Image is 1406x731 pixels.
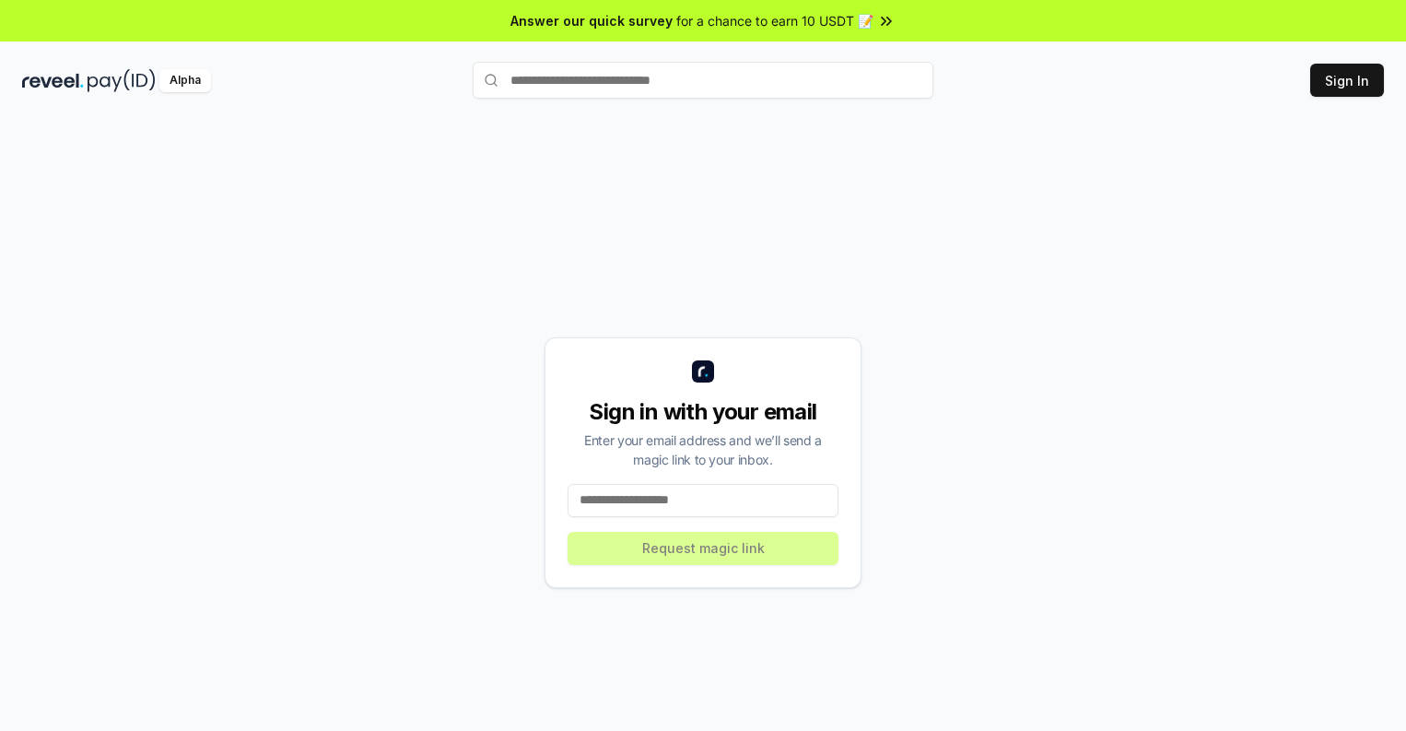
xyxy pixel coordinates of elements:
[568,397,838,427] div: Sign in with your email
[1310,64,1384,97] button: Sign In
[676,11,873,30] span: for a chance to earn 10 USDT 📝
[159,69,211,92] div: Alpha
[22,69,84,92] img: reveel_dark
[510,11,673,30] span: Answer our quick survey
[568,430,838,469] div: Enter your email address and we’ll send a magic link to your inbox.
[692,360,714,383] img: logo_small
[88,69,156,92] img: pay_id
